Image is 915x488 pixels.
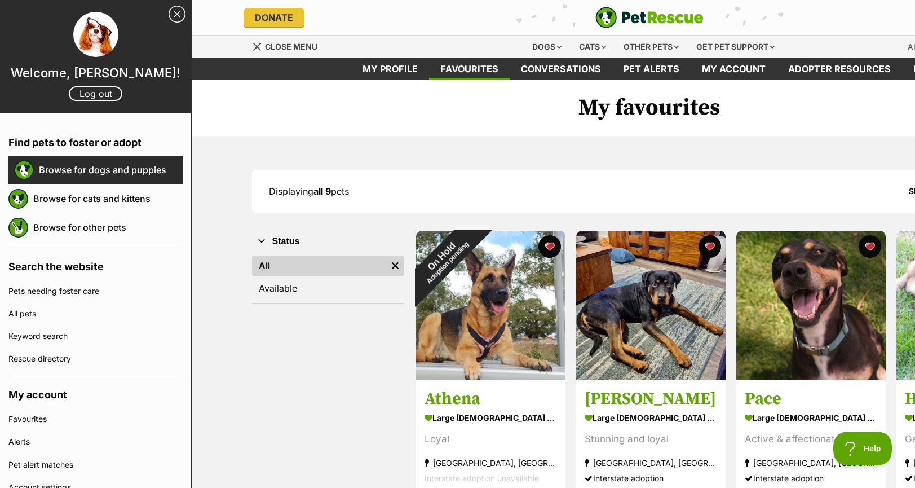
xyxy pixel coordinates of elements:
[416,371,565,383] a: On HoldAdoption pending
[595,7,704,28] a: PetRescue
[8,408,183,430] a: Favourites
[524,36,569,58] div: Dogs
[14,160,34,180] img: petrescue logo
[571,36,614,58] div: Cats
[8,189,28,209] img: petrescue logo
[745,471,877,486] div: Interstate adoption
[252,36,325,56] a: Menu
[265,42,317,51] span: Close menu
[510,58,612,80] a: conversations
[585,389,717,410] h3: [PERSON_NAME]
[616,36,687,58] div: Other pets
[425,410,557,427] div: large [DEMOGRAPHIC_DATA] Dog
[395,209,493,308] div: On Hold
[387,256,404,276] a: Remove filter
[8,325,183,348] a: Keyword search
[8,218,28,238] img: petrescue logo
[425,432,557,447] div: Loyal
[425,456,557,471] div: [GEOGRAPHIC_DATA], [GEOGRAPHIC_DATA]
[745,432,877,447] div: Active & affectionate 🧡
[351,58,429,80] a: My profile
[585,410,717,427] div: large [DEMOGRAPHIC_DATA] Dog
[252,234,404,249] button: Status
[859,235,881,258] button: favourite
[8,248,183,280] h4: Search the website
[169,6,185,23] a: Close Sidebar
[833,432,892,465] iframe: Help Scout Beacon - Open
[745,456,877,471] div: [GEOGRAPHIC_DATA], [GEOGRAPHIC_DATA]
[745,410,877,427] div: large [DEMOGRAPHIC_DATA] Dog
[736,231,886,380] img: Pace
[313,186,331,197] strong: all 9
[585,471,717,486] div: Interstate adoption
[8,124,183,156] h4: Find pets to foster or adopt
[8,302,183,325] a: All pets
[585,456,717,471] div: [GEOGRAPHIC_DATA], [GEOGRAPHIC_DATA]
[576,231,726,380] img: Enzo
[425,474,539,483] span: Interstate adoption unavailable
[429,58,510,80] a: Favourites
[33,187,183,210] a: Browse for cats and kittens
[73,12,118,57] img: profile image
[252,256,387,276] a: All
[252,278,404,298] a: Available
[585,432,717,447] div: Stunning and loyal
[8,454,183,476] a: Pet alert matches
[612,58,691,80] a: Pet alerts
[425,240,470,285] span: Adoption pending
[699,235,721,258] button: favourite
[8,430,183,453] a: Alerts
[33,216,183,239] a: Browse for other pets
[8,348,183,370] a: Rescue directory
[538,235,561,258] button: favourite
[39,158,183,182] a: Browse for dogs and puppies
[777,58,902,80] a: Adopter resources
[244,8,304,27] a: Donate
[252,253,404,303] div: Status
[688,36,783,58] div: Get pet support
[69,86,122,101] a: Log out
[8,280,183,302] a: Pets needing foster care
[745,389,877,410] h3: Pace
[269,186,349,197] span: Displaying pets
[425,389,557,410] h3: Athena
[691,58,777,80] a: My account
[595,7,704,28] img: logo-e224e6f780fb5917bec1dbf3a21bbac754714ae5b6737aabdf751b685950b380.svg
[416,231,565,380] img: Athena
[8,376,183,408] h4: My account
